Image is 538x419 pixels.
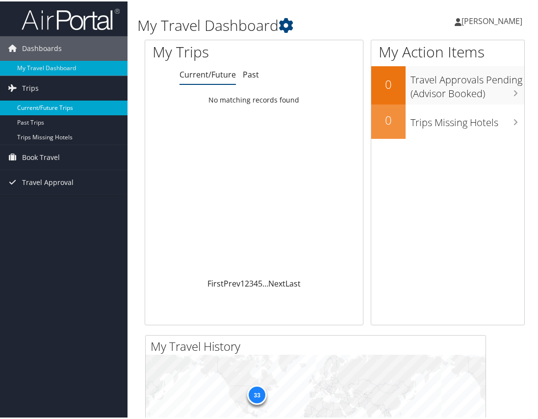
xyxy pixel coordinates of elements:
[461,14,522,25] span: [PERSON_NAME]
[371,65,524,103] a: 0Travel Approvals Pending (Advisor Booked)
[243,68,259,79] a: Past
[245,277,249,288] a: 2
[22,144,60,168] span: Book Travel
[224,277,240,288] a: Prev
[151,337,486,353] h2: My Travel History
[145,90,363,107] td: No matching records found
[371,103,524,137] a: 0Trips Missing Hotels
[240,277,245,288] a: 1
[410,67,524,99] h3: Travel Approvals Pending (Advisor Booked)
[254,277,258,288] a: 4
[268,277,285,288] a: Next
[22,6,120,29] img: airportal-logo.png
[371,40,524,61] h1: My Action Items
[249,277,254,288] a: 3
[371,75,406,91] h2: 0
[179,68,236,79] a: Current/Future
[258,277,262,288] a: 5
[455,5,532,34] a: [PERSON_NAME]
[285,277,301,288] a: Last
[207,277,224,288] a: First
[22,75,39,99] span: Trips
[371,110,406,127] h2: 0
[22,35,62,59] span: Dashboards
[247,384,267,403] div: 33
[137,14,401,34] h1: My Travel Dashboard
[22,169,74,193] span: Travel Approval
[262,277,268,288] span: …
[410,109,524,128] h3: Trips Missing Hotels
[153,40,265,61] h1: My Trips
